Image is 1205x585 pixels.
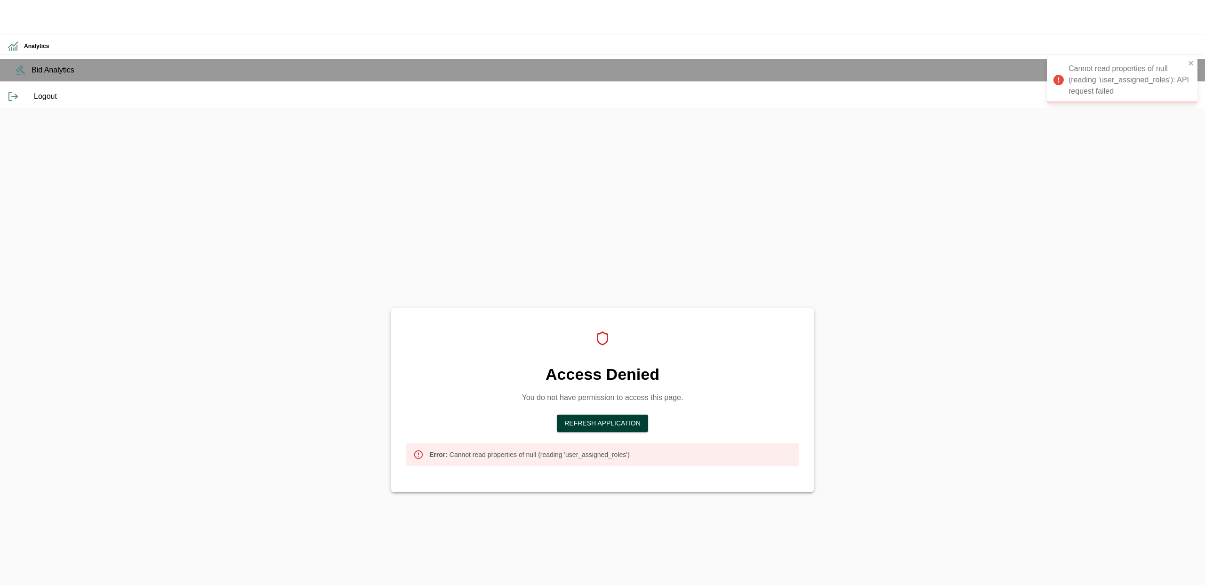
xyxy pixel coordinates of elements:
button: close [1188,59,1195,68]
strong: Error: [429,451,448,458]
span: Logout [34,91,1197,102]
div: Cannot read properties of null (reading 'user_assigned_roles'): API request failed [1047,56,1197,104]
p: You do not have permission to access this page. [406,392,799,403]
span: Bid Analytics [32,64,1197,76]
h6: Analytics [24,42,1197,51]
h4: Access Denied [406,365,799,385]
p: Cannot read properties of null (reading 'user_assigned_roles') [429,450,630,459]
button: Refresh Application [557,415,648,432]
